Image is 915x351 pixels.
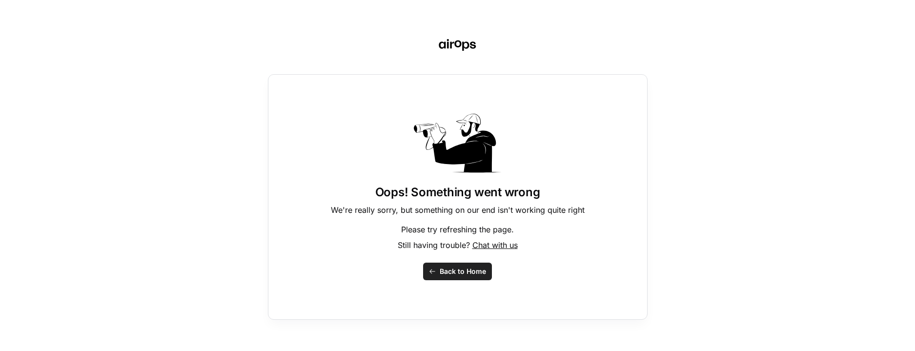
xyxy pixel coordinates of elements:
[423,263,492,280] button: Back to Home
[398,239,518,251] p: Still having trouble?
[472,240,518,250] span: Chat with us
[440,267,486,276] span: Back to Home
[401,224,514,235] p: Please try refreshing the page.
[331,204,585,216] p: We're really sorry, but something on our end isn't working quite right
[375,185,540,200] h1: Oops! Something went wrong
